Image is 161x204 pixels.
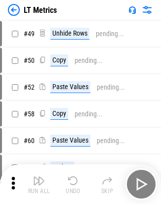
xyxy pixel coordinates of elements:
[50,81,90,93] div: Paste Values
[24,30,35,38] span: # 49
[50,28,89,40] div: Unhide Rows
[24,110,35,118] span: # 58
[141,4,153,16] img: Settings menu
[80,164,109,171] div: pending...
[24,163,35,171] span: # 65
[24,83,35,91] span: # 52
[97,137,125,145] div: pending...
[50,108,68,120] div: Copy
[96,30,124,38] div: pending...
[128,6,136,14] img: Support
[50,161,74,173] div: Update
[8,4,20,16] img: Back
[24,5,57,15] div: LT Metrics
[50,135,90,147] div: Paste Values
[75,110,103,118] div: pending...
[97,84,125,91] div: pending...
[24,137,35,145] span: # 60
[75,57,103,64] div: pending...
[50,54,68,66] div: Copy
[24,56,35,64] span: # 50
